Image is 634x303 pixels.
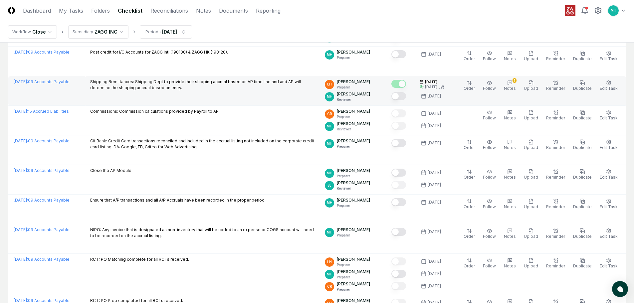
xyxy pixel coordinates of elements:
button: 1Notes [503,79,517,93]
button: Order [462,197,476,211]
p: [PERSON_NAME] [337,168,370,174]
button: Follow [482,108,497,122]
button: Mark complete [391,257,406,265]
span: Reminder [546,204,565,209]
button: Notes [503,256,517,270]
span: Notes [504,86,516,91]
span: Duplicate [573,86,592,91]
a: [DATE]:09 Accounts Payable [14,50,70,55]
button: Duplicate [572,256,593,270]
span: Duplicate [573,263,592,268]
button: Follow [482,227,497,241]
span: Reminder [546,145,565,150]
button: Follow [482,197,497,211]
button: Mark complete [391,92,406,100]
div: 1 [513,78,517,83]
button: Notes [503,108,517,122]
a: My Tasks [59,7,83,15]
span: Order [464,145,475,150]
button: Reminder [545,79,566,93]
button: Follow [482,138,497,152]
button: Order [462,227,476,241]
span: Notes [504,204,516,209]
span: Edit Task [600,56,618,61]
a: [DATE]:09 Accounts Payable [14,168,70,173]
button: Mark complete [391,109,406,117]
div: [DATE] [428,51,441,57]
button: Duplicate [572,108,593,122]
p: Ensure that A/P transactions and all A/P Accruals have been recorded in the proper period. [90,197,266,203]
span: [DATE] : [14,298,28,303]
button: Upload [523,138,539,152]
span: LH [327,259,332,264]
p: [PERSON_NAME] [337,121,370,127]
span: Notes [504,263,516,268]
span: Order [464,175,475,180]
button: Upload [523,197,539,211]
span: [DATE] [425,79,437,84]
span: Notes [504,175,516,180]
button: Order [462,138,476,152]
span: Reminder [546,115,565,120]
span: Upload [524,115,538,120]
nav: breadcrumb [8,25,192,39]
div: [DATE] [428,258,441,264]
button: Reminder [545,168,566,182]
p: Shipping Remittances: Shipping Dept to provide their shipping accrual based on AP time line and a... [90,79,315,91]
button: Mark complete [391,270,406,278]
a: [DATE]:09 Accounts Payable [14,138,70,143]
button: Follow [482,79,497,93]
button: Duplicate [572,227,593,241]
button: atlas-launcher [612,281,628,297]
button: Follow [482,256,497,270]
p: Preparer [337,203,370,208]
p: [PERSON_NAME] [337,91,370,97]
span: MH [327,200,332,205]
p: Preparer [337,55,370,60]
div: [DATE] [428,229,441,235]
button: Edit Task [598,197,619,211]
span: Upload [524,234,538,239]
button: Reminder [545,256,566,270]
div: [DATE] [428,93,441,99]
span: Order [464,56,475,61]
div: Periods [145,29,161,35]
span: Upload [524,56,538,61]
span: Follow [483,86,496,91]
p: CitiBank: Credit Card transactions reconciled and included in the accrual listing not included on... [90,138,315,150]
p: Preparer [337,114,370,119]
span: Duplicate [573,234,592,239]
span: LH [327,82,332,87]
p: [PERSON_NAME] [337,227,370,233]
button: Upload [523,168,539,182]
div: Workflow [12,29,31,35]
span: Order [464,234,475,239]
a: [DATE]:09 Accounts Payable [14,298,70,303]
p: [PERSON_NAME] [337,256,370,262]
p: [PERSON_NAME] [337,108,370,114]
p: [PERSON_NAME] [337,79,370,85]
button: Reminder [545,227,566,241]
button: Follow [482,49,497,63]
button: Notes [503,227,517,241]
span: [DATE] : [14,168,28,173]
button: Mark complete [391,139,406,147]
button: Mark complete [391,181,406,189]
div: [DATE] [428,271,441,277]
span: [DATE] : [14,50,28,55]
button: Mark complete [391,80,406,88]
button: Follow [482,168,497,182]
span: Edit Task [600,234,618,239]
a: [DATE]:09 Accounts Payable [14,257,70,262]
span: MH [327,141,332,146]
button: Order [462,79,476,93]
span: Notes [504,145,516,150]
button: Notes [503,138,517,152]
span: Follow [483,56,496,61]
span: MH [327,52,332,57]
a: [DATE]:09 Accounts Payable [14,198,70,203]
button: Duplicate [572,79,593,93]
div: [DATE] [428,140,441,146]
p: Preparer [337,85,370,90]
a: [DATE]:09 Accounts Payable [14,227,70,232]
